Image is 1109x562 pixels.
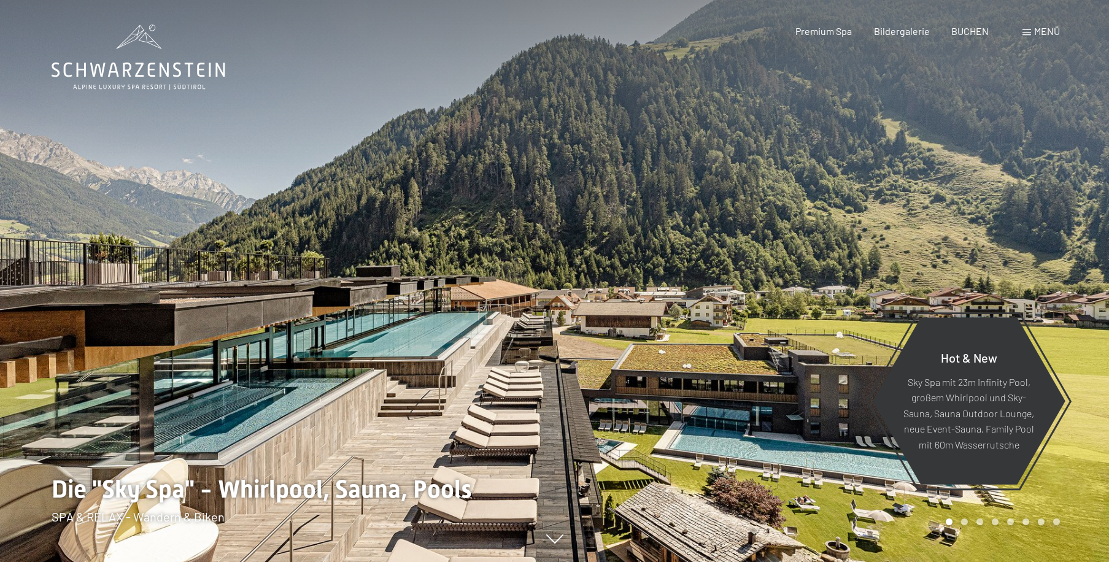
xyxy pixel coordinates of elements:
div: Carousel Page 2 [961,518,968,525]
span: Hot & New [941,350,997,364]
div: Carousel Page 5 [1007,518,1014,525]
p: Sky Spa mit 23m Infinity Pool, großem Whirlpool und Sky-Sauna, Sauna Outdoor Lounge, neue Event-S... [902,374,1035,452]
a: Hot & New Sky Spa mit 23m Infinity Pool, großem Whirlpool und Sky-Sauna, Sauna Outdoor Lounge, ne... [871,317,1066,485]
div: Carousel Page 1 (Current Slide) [946,518,953,525]
div: Carousel Page 8 [1053,518,1060,525]
a: BUCHEN [951,25,989,37]
div: Carousel Page 3 [976,518,983,525]
div: Carousel Page 4 [992,518,999,525]
a: Premium Spa [795,25,852,37]
a: Bildergalerie [874,25,930,37]
div: Carousel Page 7 [1038,518,1045,525]
div: Carousel Pagination [941,518,1060,525]
div: Carousel Page 6 [1022,518,1029,525]
span: Menü [1034,25,1060,37]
